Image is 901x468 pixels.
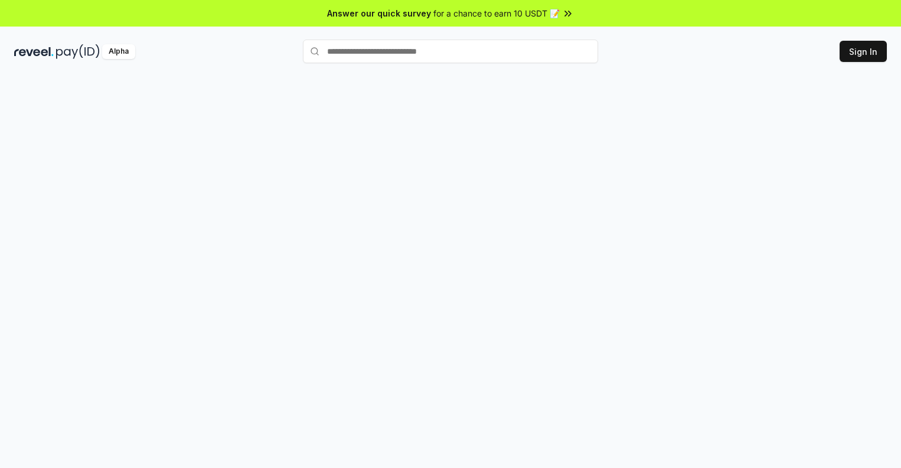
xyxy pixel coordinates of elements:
[14,44,54,59] img: reveel_dark
[433,7,560,19] span: for a chance to earn 10 USDT 📝
[840,41,887,62] button: Sign In
[327,7,431,19] span: Answer our quick survey
[102,44,135,59] div: Alpha
[56,44,100,59] img: pay_id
